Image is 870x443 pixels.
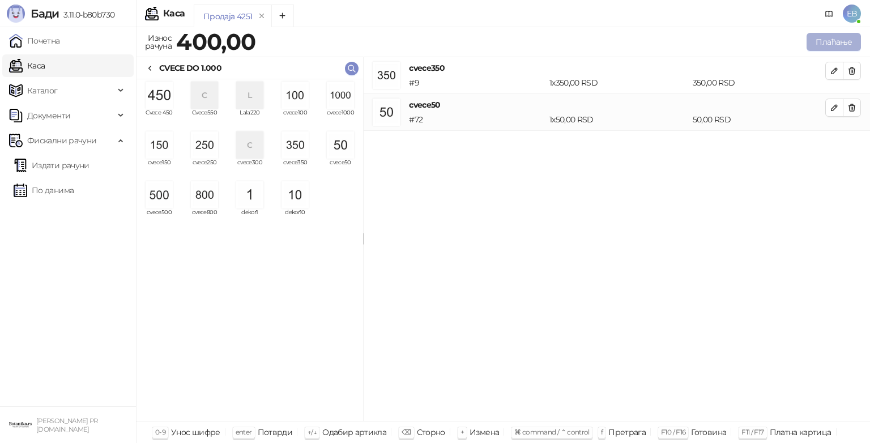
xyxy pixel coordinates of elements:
div: Каса [163,9,185,18]
small: [PERSON_NAME] PR [DOMAIN_NAME] [36,417,98,433]
a: Почетна [9,29,60,52]
img: Slika [282,181,309,208]
div: L [236,82,263,109]
img: Slika [236,181,263,208]
span: ↑/↓ [308,428,317,436]
span: F10 / F16 [661,428,685,436]
h4: cvece350 [409,62,825,74]
span: cvece250 [186,160,223,177]
div: 350,00 RSD [690,76,828,89]
span: ⌘ command / ⌃ control [514,428,590,436]
div: # 9 [407,76,547,89]
span: 3.11.0-b80b730 [59,10,114,20]
span: Документи [27,104,70,127]
span: dekor1 [232,210,268,227]
div: Износ рачуна [143,31,174,53]
span: cvece350 [277,160,313,177]
div: Сторно [417,425,445,440]
span: Cvece 450 [141,110,177,127]
button: remove [254,11,269,21]
div: Продаја 4251 [203,10,252,23]
div: Претрага [608,425,646,440]
span: F11 / F17 [741,428,764,436]
img: Slika [146,131,173,159]
span: Cvece550 [186,110,223,127]
span: cvece50 [322,160,359,177]
span: dekor10 [277,210,313,227]
a: Каса [9,54,45,77]
span: 0-9 [155,428,165,436]
span: f [601,428,603,436]
div: Потврди [258,425,293,440]
span: cvece800 [186,210,223,227]
div: C [236,131,263,159]
span: ⌫ [402,428,411,436]
img: 64x64-companyLogo-0e2e8aaa-0bd2-431b-8613-6e3c65811325.png [9,414,32,436]
div: 1 x 50,00 RSD [547,113,690,126]
div: C [191,82,218,109]
div: Платна картица [770,425,831,440]
span: cvece1000 [322,110,359,127]
img: Logo [7,5,25,23]
div: # 72 [407,113,547,126]
img: Slika [191,181,218,208]
button: Плаћање [807,33,861,51]
span: Бади [31,7,59,20]
strong: 400,00 [176,28,255,56]
span: Каталог [27,79,58,102]
span: cvece500 [141,210,177,227]
span: + [460,428,464,436]
div: Одабир артикла [322,425,386,440]
img: Slika [282,131,309,159]
div: Измена [470,425,499,440]
a: По данима [14,179,74,202]
span: Lala220 [232,110,268,127]
button: Add tab [271,5,294,27]
span: enter [236,428,252,436]
div: Готовина [691,425,726,440]
div: 1 x 350,00 RSD [547,76,690,89]
img: Slika [191,131,218,159]
div: grid [137,79,363,421]
img: Slika [282,82,309,109]
div: Унос шифре [171,425,220,440]
img: Slika [327,131,354,159]
span: cvece150 [141,160,177,177]
a: Издати рачуни [14,154,89,177]
span: cvece100 [277,110,313,127]
img: Slika [146,181,173,208]
div: CVECE DO 1.000 [159,62,221,74]
span: Фискални рачуни [27,129,96,152]
h4: cvece50 [409,99,825,111]
img: Slika [327,82,354,109]
a: Документација [820,5,838,23]
img: Slika [146,82,173,109]
span: cvece300 [232,160,268,177]
div: 50,00 RSD [690,113,828,126]
span: EB [843,5,861,23]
